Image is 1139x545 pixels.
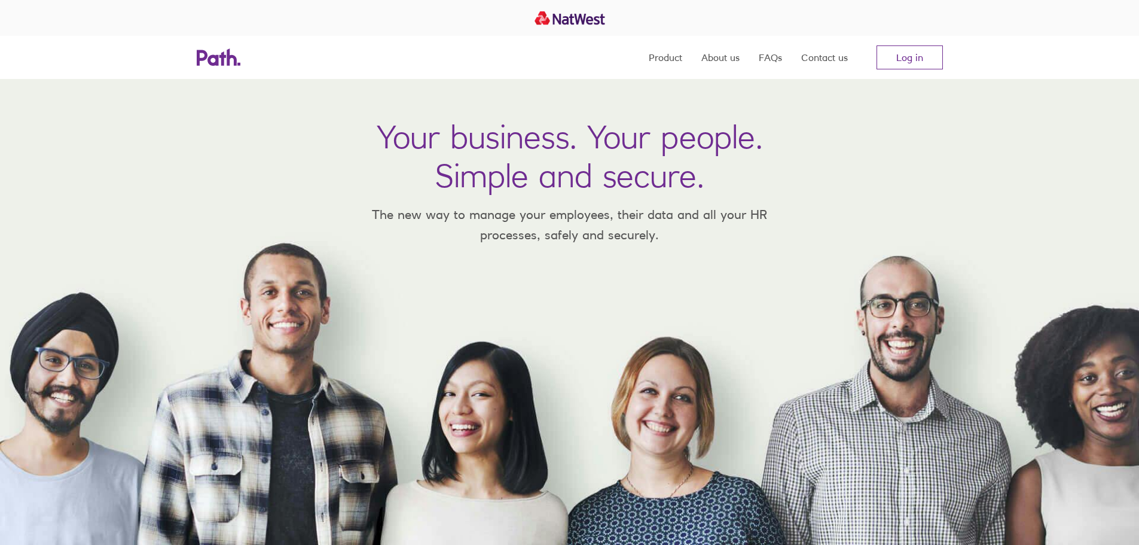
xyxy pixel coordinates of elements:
p: The new way to manage your employees, their data and all your HR processes, safely and securely. [355,205,785,245]
a: Log in [877,45,943,69]
a: About us [701,36,740,79]
a: FAQs [759,36,782,79]
h1: Your business. Your people. Simple and secure. [377,117,763,195]
a: Product [649,36,682,79]
a: Contact us [801,36,848,79]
